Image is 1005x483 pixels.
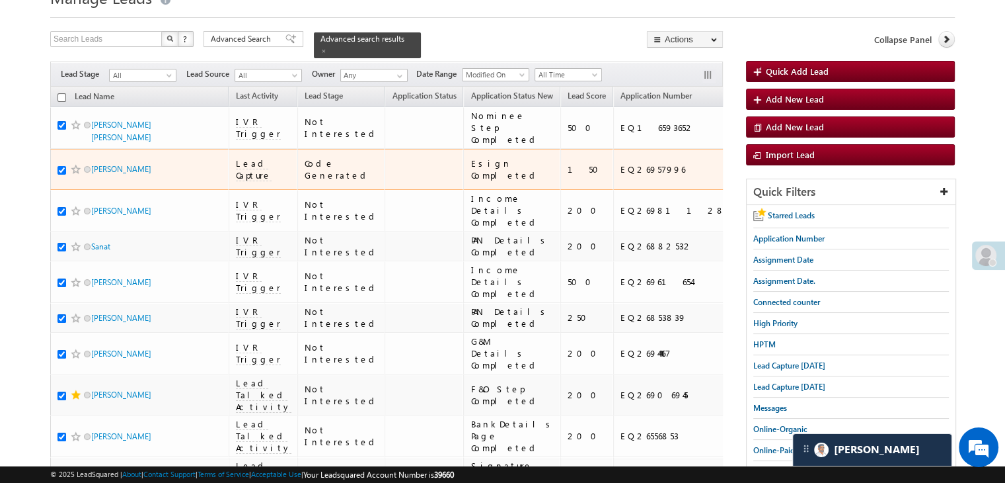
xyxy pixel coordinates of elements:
[91,431,151,441] a: [PERSON_NAME]
[236,418,291,454] span: Lead Talked Activity
[620,312,725,324] div: EQ26853839
[753,318,798,328] span: High Priority
[50,468,454,481] span: © 2025 LeadSquared | | | | |
[470,335,554,371] div: G&M Details Completed
[61,68,109,80] span: Lead Stage
[303,470,454,480] span: Your Leadsquared Account Number is
[17,122,241,368] textarea: Type your message and click 'Submit'
[470,418,554,454] div: BankDetails Page Completed
[568,91,606,101] span: Lead Score
[568,122,607,134] div: 500
[236,157,272,181] span: Lead Capture
[766,93,824,105] span: Add New Lead
[229,89,285,106] a: Last Activity
[766,66,829,77] span: Quick Add Lead
[568,347,607,359] div: 200
[251,470,301,478] a: Acceptable Use
[620,389,725,401] div: EQ26906945
[305,306,379,329] div: Not Interested
[305,270,379,294] div: Not Interested
[768,210,815,220] span: Starred Leads
[464,89,559,106] a: Application Status New
[470,264,554,300] div: Income Details Completed
[647,31,723,48] button: Actions
[91,349,151,359] a: [PERSON_NAME]
[463,69,525,81] span: Modified On
[91,390,151,400] a: [PERSON_NAME]
[91,206,151,216] a: [PERSON_NAME]
[385,89,463,106] a: Application Status
[167,35,173,42] img: Search
[305,116,379,140] div: Not Interested
[416,68,462,80] span: Date Range
[305,424,379,448] div: Not Interested
[620,240,725,252] div: EQ26882532
[568,163,607,175] div: 150
[801,443,811,454] img: carter-drag
[753,424,807,434] span: Online-Organic
[568,312,607,324] div: 250
[236,270,281,294] span: IVR Trigger
[753,234,825,243] span: Application Number
[236,341,281,365] span: IVR Trigger
[620,122,725,134] div: EQ16593652
[57,93,66,102] input: Check all records
[470,306,554,329] div: PAN Details Completed
[236,198,281,222] span: IVR Trigger
[305,157,379,181] div: Code Generated
[620,163,725,175] div: EQ26957996
[91,277,151,287] a: [PERSON_NAME]
[390,69,406,83] a: Show All Items
[753,276,815,286] span: Assignment Date.
[305,91,343,101] span: Lead Stage
[110,69,172,81] span: All
[236,306,281,329] span: IVR Trigger
[620,347,725,359] div: EQ26944467
[620,276,725,288] div: EQ26961654
[470,91,552,101] span: Application Status New
[470,110,554,146] div: Nominee Step Completed
[68,89,121,107] a: Lead Name
[614,89,698,106] a: Application Number
[235,69,298,81] span: All
[568,430,607,442] div: 200
[211,33,275,45] span: Advanced Search
[561,89,613,106] a: Lead Score
[535,69,598,81] span: All Time
[535,68,602,81] a: All Time
[298,89,350,106] a: Lead Stage
[109,69,176,82] a: All
[22,69,56,87] img: d_60004797649_company_0_60004797649
[470,157,554,181] div: Esign Completed
[392,91,456,101] span: Application Status
[470,193,554,228] div: Income Details Completed
[747,179,955,205] div: Quick Filters
[766,121,824,132] span: Add New Lead
[470,383,554,407] div: F&O Step Completed
[312,68,340,80] span: Owner
[814,443,829,457] img: Carter
[340,69,408,82] input: Type to Search
[305,341,379,365] div: Not Interested
[620,430,725,442] div: EQ26556853
[194,380,240,398] em: Submit
[305,383,379,407] div: Not Interested
[236,116,281,140] span: IVR Trigger
[753,339,776,349] span: HPTM
[568,389,607,401] div: 200
[753,361,825,371] span: Lead Capture [DATE]
[143,470,196,478] a: Contact Support
[834,443,920,456] span: Carter
[470,234,554,258] div: PAN Details Completed
[874,34,932,46] span: Collapse Panel
[198,470,249,478] a: Terms of Service
[91,120,151,142] a: [PERSON_NAME] [PERSON_NAME]
[568,240,607,252] div: 200
[620,204,725,216] div: EQ26981128
[753,297,820,307] span: Connected counter
[236,234,281,258] span: IVR Trigger
[69,69,222,87] div: Leave a message
[766,149,815,160] span: Import Lead
[568,276,607,288] div: 500
[462,68,529,81] a: Modified On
